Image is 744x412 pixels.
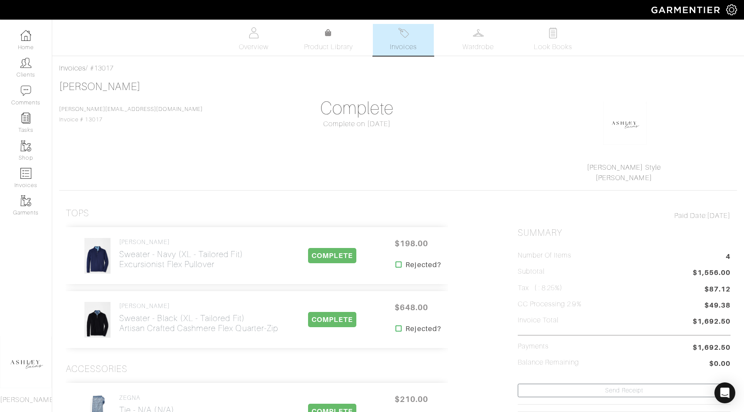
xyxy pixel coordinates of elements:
[66,364,128,375] h3: Accessories
[704,300,731,312] span: $49.38
[398,27,409,38] img: orders-27d20c2124de7fd6de4e0e44c1d41de31381a507db9b33961299e4e07d508b8c.svg
[518,342,549,351] h5: Payments
[59,64,86,72] a: Invoices
[84,238,111,274] img: wdzrjCPDRgbv5cP7h56wNBCp
[385,234,437,253] span: $198.00
[84,301,111,338] img: LZFKQhKFCbULyF8ab7JdSw8c
[390,42,416,52] span: Invoices
[693,316,731,328] span: $1,692.50
[726,251,731,263] span: 4
[518,358,580,367] h5: Balance Remaining
[518,316,559,325] h5: Invoice Total
[20,141,31,151] img: garments-icon-b7da505a4dc4fd61783c78ac3ca0ef83fa9d6f193b1c9dc38574b1d14d53ca28.png
[518,300,582,308] h5: CC Processing 2.9%
[20,57,31,68] img: clients-icon-6bae9207a08558b7cb47a8932f037763ab4055f8c8b6bfacd5dc20c3e0201464.png
[714,382,735,403] div: Open Intercom Messenger
[518,228,731,238] h2: Summary
[20,168,31,179] img: orders-icon-0abe47150d42831381b5fb84f609e132dff9fe21cb692f30cb5eec754e2cba89.png
[119,302,278,310] h4: [PERSON_NAME]
[704,284,731,295] span: $87.12
[518,211,731,221] div: [DATE]
[406,324,441,334] strong: Rejected?
[709,358,731,370] span: $0.00
[647,2,726,17] img: garmentier-logo-header-white-b43fb05a5012e4ada735d5af1a66efaba907eab6374d6393d1fbf88cb4ef424d.png
[674,212,707,220] span: Paid Date:
[59,63,737,74] div: / #13017
[462,42,494,52] span: Wardrobe
[693,268,731,279] span: $1,556.00
[304,42,353,52] span: Product Library
[534,42,573,52] span: Look Books
[119,238,243,269] a: [PERSON_NAME] Sweater - Navy (XL - Tailored Fit)Excursionist Flex Pullover
[59,81,141,92] a: [PERSON_NAME]
[251,119,463,129] div: Complete on [DATE]
[726,4,737,15] img: gear-icon-white-bd11855cb880d31180b6d7d6211b90ccbf57a29d726f0c71d8c61bd08dd39cc2.png
[587,164,661,171] a: [PERSON_NAME] Style
[119,249,243,269] h2: Sweater - Navy (XL - Tailored Fit) Excursionist Flex Pullover
[298,28,359,52] a: Product Library
[518,268,545,276] h5: Subtotal
[448,24,509,56] a: Wardrobe
[523,24,583,56] a: Look Books
[373,24,434,56] a: Invoices
[223,24,284,56] a: Overview
[20,113,31,124] img: reminder-icon-8004d30b9f0a5d33ae49ab947aed9ed385cf756f9e5892f1edd6e32f2345188e.png
[119,238,243,246] h4: [PERSON_NAME]
[473,27,484,38] img: wardrobe-487a4870c1b7c33e795ec22d11cfc2ed9d08956e64fb3008fe2437562e282088.svg
[385,390,437,409] span: $210.00
[693,342,731,353] span: $1,692.50
[308,248,356,263] span: COMPLETE
[59,106,203,112] a: [PERSON_NAME][EMAIL_ADDRESS][DOMAIN_NAME]
[596,174,652,182] a: [PERSON_NAME]
[406,260,441,270] strong: Rejected?
[385,298,437,317] span: $648.00
[239,42,268,52] span: Overview
[59,106,203,123] span: Invoice # 13017
[119,394,201,402] h4: ZEGNA
[20,85,31,96] img: comment-icon-a0a6a9ef722e966f86d9cbdc48e553b5cf19dbc54f86b18d962a5391bc8f6eb6.png
[248,27,259,38] img: basicinfo-40fd8af6dae0f16599ec9e87c0ef1c0a1fdea2edbe929e3d69a839185d80c458.svg
[20,195,31,206] img: garments-icon-b7da505a4dc4fd61783c78ac3ca0ef83fa9d6f193b1c9dc38574b1d14d53ca28.png
[119,313,278,333] h2: Sweater - Black (XL - Tailored Fit) Artisan Crafted Cashmere Flex Quarter-Zip
[518,251,572,260] h5: Number of Items
[251,98,463,119] h1: Complete
[20,30,31,41] img: dashboard-icon-dbcd8f5a0b271acd01030246c82b418ddd0df26cd7fceb0bd07c9910d44c42f6.png
[518,384,731,397] a: Send Receipt
[119,302,278,333] a: [PERSON_NAME] Sweater - Black (XL - Tailored Fit)Artisan Crafted Cashmere Flex Quarter-Zip
[548,27,559,38] img: todo-9ac3debb85659649dc8f770b8b6100bb5dab4b48dedcbae339e5042a72dfd3cc.svg
[518,284,563,292] h5: Tax ( : 8.25%)
[603,101,647,145] img: 1707588369461.png
[308,312,356,327] span: COMPLETE
[66,208,89,219] h3: Tops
